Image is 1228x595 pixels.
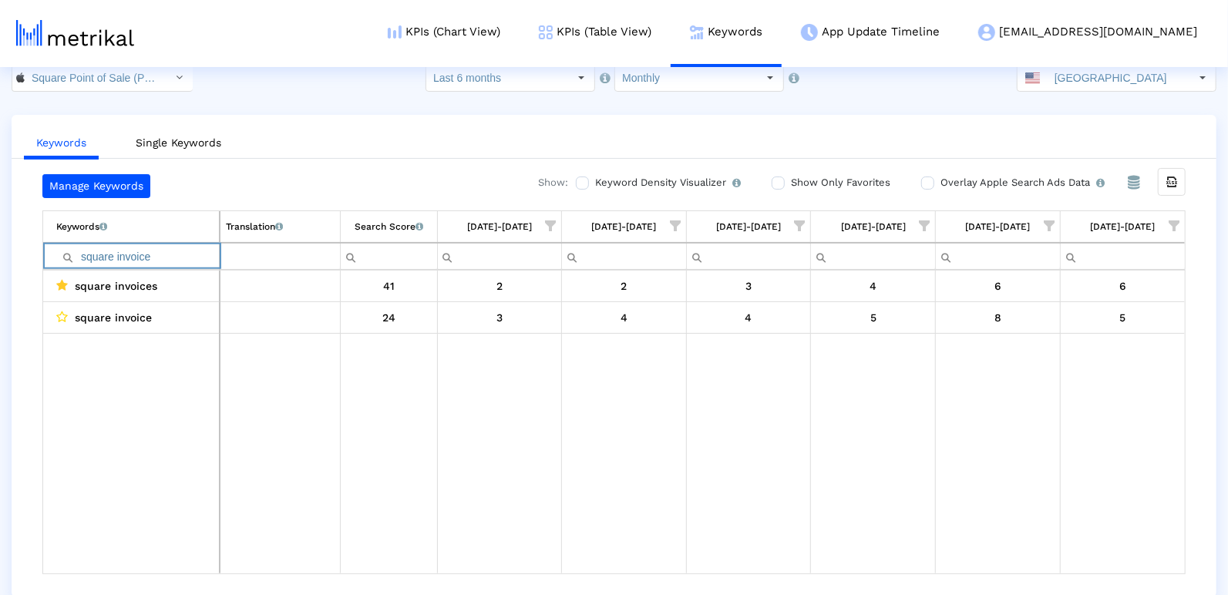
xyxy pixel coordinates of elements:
div: 41 [346,276,431,296]
span: Show filter options for column '08/01/25-08/31/25' [1044,220,1055,231]
label: Show Only Favorites [787,174,890,191]
input: Filter cell [341,244,436,269]
a: Keywords [24,129,99,160]
td: Column 07/01/25-07/31/25 [811,211,936,243]
td: Filter cell [341,243,437,270]
input: Filter cell [56,244,219,269]
div: 7/31/25 [816,276,930,296]
td: Filter cell [562,243,687,270]
input: Filter cell [811,244,935,269]
td: Column Translation [220,211,340,243]
span: Show filter options for column '05/01/25-05/31/25' [670,220,681,231]
div: [DATE]-[DATE] [467,217,532,237]
span: Show filter options for column '07/01/25-07/31/25' [919,220,930,231]
div: 4/30/25 [443,276,557,296]
img: metrical-logo-light.png [16,20,134,46]
td: Filter cell [811,243,936,270]
td: Column 04/01/25-04/30/25 [437,211,562,243]
a: Single Keywords [123,129,234,157]
input: Filter cell [438,244,562,269]
label: Keyword Density Visualizer [591,174,741,191]
div: [DATE]-[DATE] [841,217,906,237]
span: square invoices [75,276,157,296]
div: 8/31/25 [941,276,1055,296]
div: 4/30/25 [443,308,557,328]
div: 24 [346,308,431,328]
td: Filter cell [437,243,562,270]
input: Filter cell [1061,244,1185,269]
div: [DATE]-[DATE] [1090,217,1155,237]
input: Filter cell [220,244,340,269]
div: 7/31/25 [816,308,930,328]
div: Select [1189,65,1216,91]
span: Show filter options for column '04/01/25-04/30/25' [545,220,556,231]
div: Select [757,65,783,91]
div: Export all data [1158,168,1186,196]
div: Search Score [355,217,423,237]
a: Manage Keywords [42,174,150,198]
div: 5/31/25 [567,308,681,328]
div: 9/30/25 [1066,276,1179,296]
div: Data grid [42,210,1186,574]
div: [DATE]-[DATE] [592,217,657,237]
td: Filter cell [43,243,220,270]
span: Show filter options for column '06/01/25-06/30/25' [794,220,805,231]
td: Filter cell [936,243,1061,270]
div: Translation [226,217,283,237]
div: 6/30/25 [692,308,806,328]
div: Keywords [56,217,107,237]
img: my-account-menu-icon.png [978,24,995,41]
div: 6/30/25 [692,276,806,296]
div: 5/31/25 [567,276,681,296]
td: Column 06/01/25-06/30/25 [686,211,811,243]
span: Show filter options for column '09/01/25-09/30/25' [1169,220,1179,231]
div: Select [167,65,193,91]
td: Filter cell [1060,243,1185,270]
div: Select [568,65,594,91]
label: Overlay Apple Search Ads Data [937,174,1105,191]
td: Column 08/01/25-08/31/25 [936,211,1061,243]
input: Filter cell [936,244,1060,269]
td: Filter cell [686,243,811,270]
img: app-update-menu-icon.png [801,24,818,41]
input: Filter cell [687,244,811,269]
img: kpi-chart-menu-icon.png [388,25,402,39]
input: Filter cell [562,244,686,269]
span: square invoice [75,308,152,328]
div: Show: [523,174,568,198]
td: Column Keyword [43,211,220,243]
img: keywords.png [690,25,704,39]
td: Column 05/01/25-05/31/25 [562,211,687,243]
td: Column Search Score [341,211,437,243]
div: 8/31/25 [941,308,1055,328]
div: [DATE]-[DATE] [716,217,781,237]
div: 9/30/25 [1066,308,1179,328]
div: [DATE]-[DATE] [965,217,1030,237]
td: Filter cell [220,243,340,270]
td: Column 09/01/25-09/30/25 [1060,211,1185,243]
img: kpi-table-menu-icon.png [539,25,553,39]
